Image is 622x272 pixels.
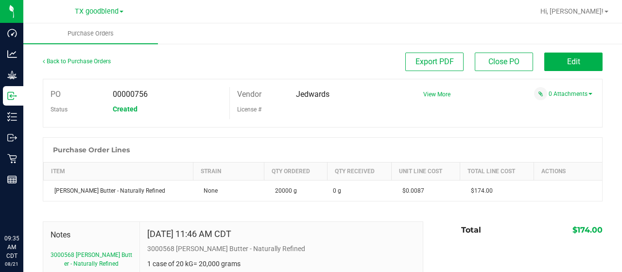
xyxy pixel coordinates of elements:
[397,187,424,194] span: $0.0087
[534,87,547,100] span: Attach a document
[51,251,132,268] button: 3000568 [PERSON_NAME] Butter - Naturally Refined
[199,187,218,194] span: None
[147,244,415,254] p: 3000568 [PERSON_NAME] Butter - Naturally Refined
[327,163,392,181] th: Qty Received
[237,102,261,117] label: License #
[7,70,17,80] inline-svg: Grow
[7,49,17,59] inline-svg: Analytics
[53,146,130,154] h1: Purchase Order Lines
[7,133,17,143] inline-svg: Outbound
[264,163,327,181] th: Qty Ordered
[296,90,329,99] span: Jedwards
[423,91,450,98] a: View More
[23,23,158,44] a: Purchase Orders
[460,163,534,181] th: Total Line Cost
[237,87,261,102] label: Vendor
[7,154,17,163] inline-svg: Retail
[488,57,519,66] span: Close PO
[51,102,68,117] label: Status
[147,259,415,269] p: 1 case of 20 kG= 20,000 grams
[466,187,493,194] span: $174.00
[4,234,19,260] p: 09:35 AM CDT
[405,53,464,71] button: Export PDF
[193,163,264,181] th: Strain
[7,28,17,38] inline-svg: Dashboard
[4,260,19,268] p: 08/21
[7,112,17,122] inline-svg: Inventory
[113,105,138,113] span: Created
[51,87,61,102] label: PO
[7,175,17,184] inline-svg: Reports
[113,90,148,99] span: 00000756
[333,186,341,195] span: 0 g
[75,7,119,16] span: TX goodblend
[147,229,231,239] h4: [DATE] 11:46 AM CDT
[475,53,533,71] button: Close PO
[10,194,39,223] iframe: Resource center
[270,187,297,194] span: 20000 g
[461,225,481,235] span: Total
[544,53,603,71] button: Edit
[50,186,188,195] div: [PERSON_NAME] Butter - Naturally Refined
[572,225,603,235] span: $174.00
[51,229,132,241] span: Notes
[540,7,604,15] span: Hi, [PERSON_NAME]!
[567,57,580,66] span: Edit
[7,91,17,101] inline-svg: Inbound
[392,163,460,181] th: Unit Line Cost
[415,57,454,66] span: Export PDF
[44,163,193,181] th: Item
[43,58,111,65] a: Back to Purchase Orders
[54,29,127,38] span: Purchase Orders
[549,91,592,97] a: 0 Attachments
[534,163,602,181] th: Actions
